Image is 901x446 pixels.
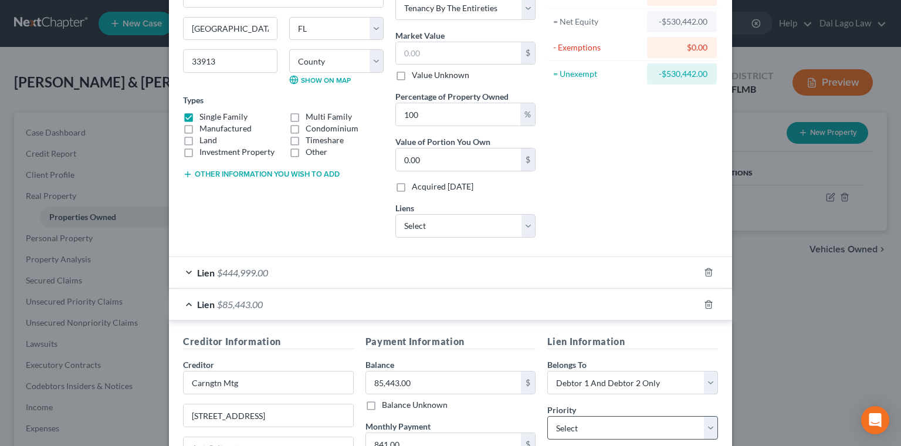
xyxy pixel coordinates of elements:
a: Show on Map [289,75,351,85]
input: Enter address... [184,404,353,427]
label: Value Unknown [412,69,469,81]
div: $0.00 [656,42,707,53]
div: -$530,442.00 [656,16,707,28]
span: Priority [547,405,576,415]
label: Liens [395,202,414,214]
label: Balance Unknown [382,399,448,411]
button: Other information you wish to add [183,170,340,179]
label: Land [199,134,217,146]
div: -$530,442.00 [656,68,707,80]
div: = Net Equity [553,16,642,28]
label: Multi Family [306,111,352,123]
div: % [520,103,535,126]
input: 0.00 [366,371,521,394]
label: Types [183,94,204,106]
div: $ [521,371,535,394]
input: Enter zip... [183,49,277,73]
label: Balance [365,359,394,371]
input: 0.00 [396,42,521,65]
label: Manufactured [199,123,252,134]
span: Lien [197,267,215,278]
div: = Unexempt [553,68,642,80]
div: $ [521,148,535,171]
span: Creditor [183,360,214,370]
h5: Lien Information [547,334,718,349]
label: Monthly Payment [365,420,431,433]
input: 0.00 [396,148,521,171]
label: Single Family [199,111,248,123]
label: Value of Portion You Own [395,136,490,148]
input: Search creditor by name... [183,371,354,394]
input: 0.00 [396,103,520,126]
label: Investment Property [199,146,275,158]
div: Open Intercom Messenger [861,406,889,434]
div: $ [521,42,535,65]
label: Condominium [306,123,358,134]
span: $85,443.00 [217,299,263,310]
label: Other [306,146,327,158]
h5: Payment Information [365,334,536,349]
span: Lien [197,299,215,310]
label: Percentage of Property Owned [395,90,509,103]
label: Acquired [DATE] [412,181,473,192]
span: Belongs To [547,360,587,370]
span: $444,999.00 [217,267,268,278]
label: Timeshare [306,134,344,146]
div: - Exemptions [553,42,642,53]
label: Market Value [395,29,445,42]
h5: Creditor Information [183,334,354,349]
input: Enter city... [184,18,277,40]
